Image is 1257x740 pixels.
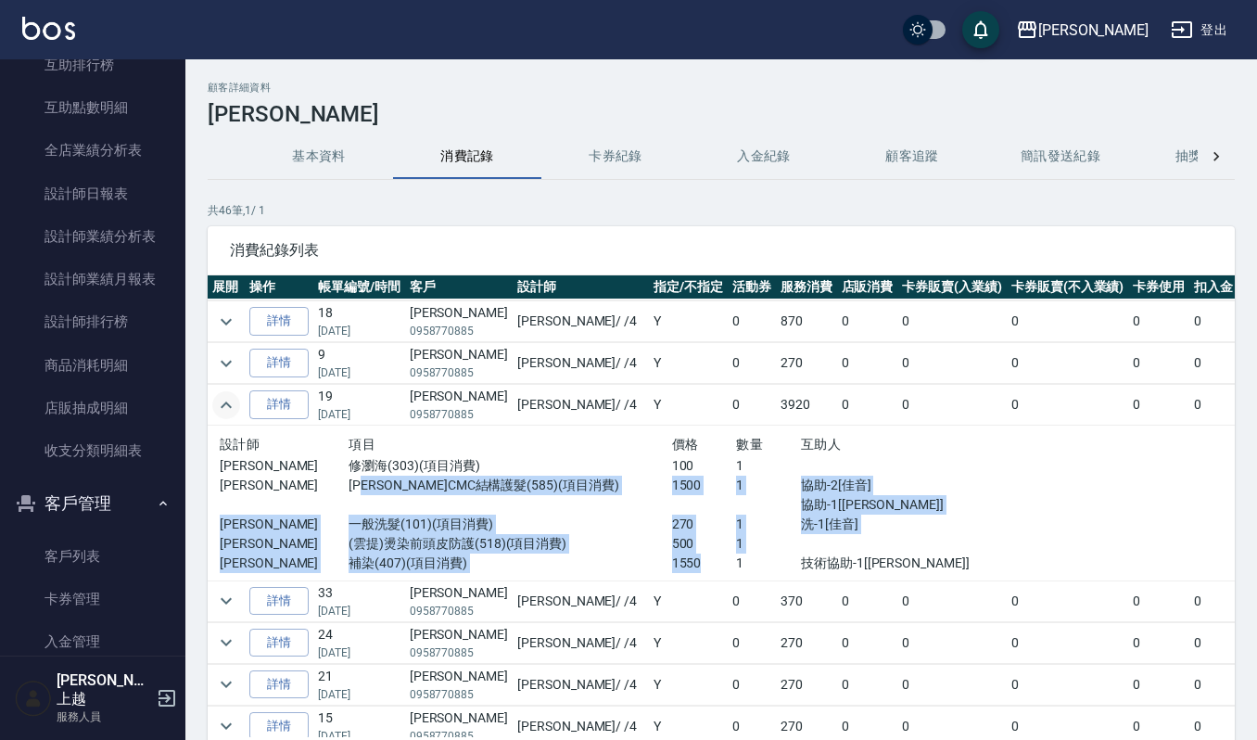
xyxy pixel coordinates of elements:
[7,172,178,215] a: 設計師日報表
[1007,581,1129,621] td: 0
[837,581,898,621] td: 0
[736,456,801,476] p: 1
[1189,581,1238,621] td: 0
[410,686,508,703] p: 0958770885
[776,622,837,663] td: 270
[1189,622,1238,663] td: 0
[7,578,178,620] a: 卡券管理
[405,622,513,663] td: [PERSON_NAME]
[245,134,393,179] button: 基本資料
[318,644,400,661] p: [DATE]
[410,603,508,619] p: 0958770885
[897,622,1007,663] td: 0
[513,301,649,342] td: [PERSON_NAME] / /4
[230,241,1213,260] span: 消費紀錄列表
[837,664,898,705] td: 0
[349,534,671,554] p: (雲提)燙染前頭皮防護(518)(項目消費)
[249,349,309,377] a: 詳情
[405,275,513,300] th: 客戶
[513,385,649,426] td: [PERSON_NAME] / /4
[672,554,737,573] p: 1550
[245,275,313,300] th: 操作
[513,343,649,384] td: [PERSON_NAME] / /4
[410,644,508,661] p: 0958770885
[7,300,178,343] a: 設計師排行榜
[313,622,405,663] td: 24
[212,391,240,419] button: expand row
[1007,664,1129,705] td: 0
[349,476,671,495] p: [PERSON_NAME]CMC結構護髮(585)(項目消費)
[728,622,776,663] td: 0
[962,11,999,48] button: save
[7,258,178,300] a: 設計師業績月報表
[349,437,375,452] span: 項目
[7,535,178,578] a: 客戶列表
[736,515,801,534] p: 1
[736,476,801,495] p: 1
[776,385,837,426] td: 3920
[7,215,178,258] a: 設計師業績分析表
[212,712,240,740] button: expand row
[208,275,245,300] th: 展開
[313,343,405,384] td: 9
[393,134,541,179] button: 消費記錄
[1007,275,1129,300] th: 卡券販賣(不入業績)
[1009,11,1156,49] button: [PERSON_NAME]
[728,275,776,300] th: 活動券
[220,437,260,452] span: 設計師
[208,202,1235,219] p: 共 46 筆, 1 / 1
[649,581,728,621] td: Y
[7,129,178,172] a: 全店業績分析表
[7,44,178,86] a: 互助排行榜
[1038,19,1149,42] div: [PERSON_NAME]
[776,664,837,705] td: 270
[57,671,151,708] h5: [PERSON_NAME]上越
[801,476,995,495] p: 協助-2[佳音]
[801,437,841,452] span: 互助人
[801,515,995,534] p: 洗-1[佳音]
[249,390,309,419] a: 詳情
[776,343,837,384] td: 270
[837,622,898,663] td: 0
[7,479,178,528] button: 客戶管理
[728,664,776,705] td: 0
[728,343,776,384] td: 0
[736,554,801,573] p: 1
[801,554,995,573] p: 技術協助-1[[PERSON_NAME]]
[1189,385,1238,426] td: 0
[1189,275,1238,300] th: 扣入金
[57,708,151,725] p: 服務人員
[801,495,995,515] p: 協助-1[[PERSON_NAME]]
[220,456,349,476] p: [PERSON_NAME]
[1128,275,1189,300] th: 卡券使用
[897,301,1007,342] td: 0
[410,323,508,339] p: 0958770885
[1007,622,1129,663] td: 0
[513,622,649,663] td: [PERSON_NAME] / /4
[318,603,400,619] p: [DATE]
[672,456,737,476] p: 100
[405,301,513,342] td: [PERSON_NAME]
[736,534,801,554] p: 1
[1007,343,1129,384] td: 0
[728,385,776,426] td: 0
[313,581,405,621] td: 33
[405,581,513,621] td: [PERSON_NAME]
[212,670,240,698] button: expand row
[1007,385,1129,426] td: 0
[1007,301,1129,342] td: 0
[313,301,405,342] td: 18
[728,581,776,621] td: 0
[7,86,178,129] a: 互助點數明細
[405,385,513,426] td: [PERSON_NAME]
[212,587,240,615] button: expand row
[220,534,349,554] p: [PERSON_NAME]
[405,343,513,384] td: [PERSON_NAME]
[728,301,776,342] td: 0
[313,385,405,426] td: 19
[776,275,837,300] th: 服務消費
[1128,664,1189,705] td: 0
[318,686,400,703] p: [DATE]
[837,301,898,342] td: 0
[405,664,513,705] td: [PERSON_NAME]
